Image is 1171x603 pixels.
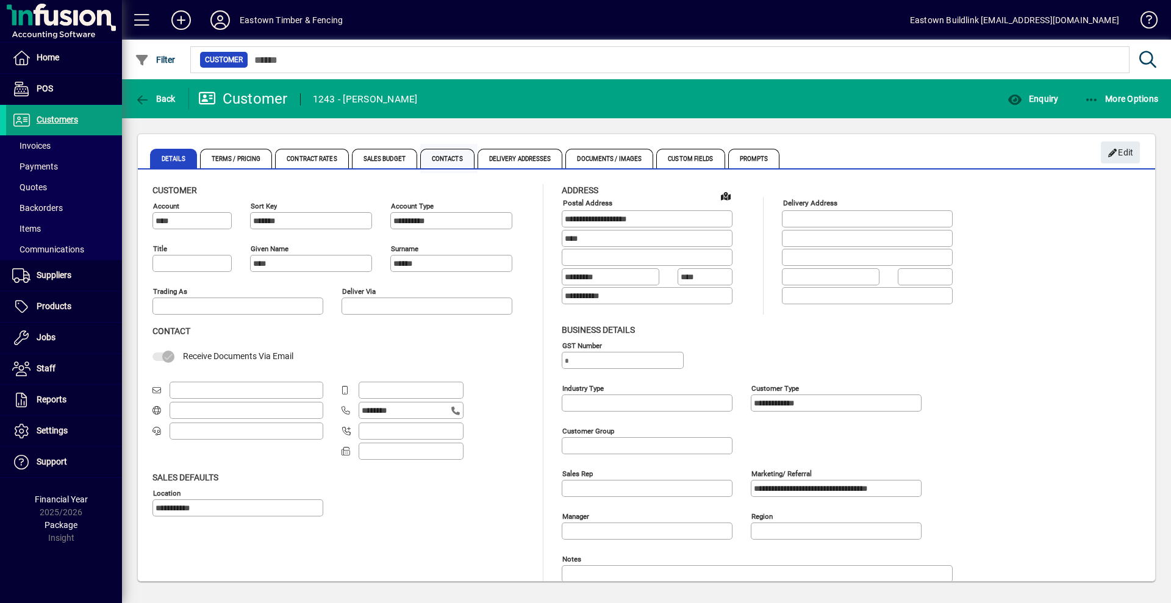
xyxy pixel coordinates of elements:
button: Filter [132,49,179,71]
span: Sales Budget [352,149,417,168]
span: Products [37,301,71,311]
span: POS [37,84,53,93]
span: Communications [12,244,84,254]
a: Items [6,218,122,239]
mat-label: Customer type [751,384,799,392]
span: Contract Rates [275,149,348,168]
span: Custom Fields [656,149,725,168]
mat-label: Trading as [153,287,187,296]
span: Customers [37,115,78,124]
div: Eastown Timber & Fencing [240,10,343,30]
span: Delivery Addresses [478,149,563,168]
span: Customer [205,54,243,66]
span: Terms / Pricing [200,149,273,168]
a: Settings [6,416,122,446]
mat-label: Marketing/ Referral [751,469,812,477]
mat-label: Given name [251,244,288,253]
mat-label: Account [153,202,179,210]
a: Quotes [6,177,122,198]
mat-label: Account Type [391,202,434,210]
button: Back [132,88,179,110]
a: Backorders [6,198,122,218]
div: 1243 - [PERSON_NAME] [313,90,418,109]
mat-label: GST Number [562,341,602,349]
span: Home [37,52,59,62]
a: Support [6,447,122,477]
mat-label: Customer group [562,426,614,435]
span: Items [12,224,41,234]
span: Enquiry [1008,94,1058,104]
span: Contacts [420,149,474,168]
div: Eastown Buildlink [EMAIL_ADDRESS][DOMAIN_NAME] [910,10,1119,30]
button: More Options [1081,88,1162,110]
button: Profile [201,9,240,31]
mat-label: Title [153,244,167,253]
span: Support [37,457,67,466]
button: Add [162,9,201,31]
a: Reports [6,385,122,415]
span: Package [45,520,77,530]
span: Address [562,185,598,195]
span: Edit [1108,143,1134,163]
button: Enquiry [1004,88,1061,110]
button: Edit [1101,141,1140,163]
span: Details [150,149,197,168]
span: Suppliers [37,270,71,280]
span: Contact [152,326,190,336]
span: More Options [1084,94,1159,104]
span: Quotes [12,182,47,192]
a: Suppliers [6,260,122,291]
span: Prompts [728,149,780,168]
span: Invoices [12,141,51,151]
a: Invoices [6,135,122,156]
a: Staff [6,354,122,384]
mat-label: Notes [562,554,581,563]
span: Reports [37,394,66,404]
mat-label: Industry type [562,384,604,392]
a: Home [6,43,122,73]
span: Settings [37,426,68,435]
span: Filter [135,55,176,65]
mat-label: Location [153,488,181,497]
span: Receive Documents Via Email [183,351,293,361]
span: Payments [12,162,58,171]
span: Jobs [37,332,56,342]
span: Customer [152,185,197,195]
mat-label: Region [751,512,773,520]
a: Products [6,291,122,322]
span: Back [135,94,176,104]
span: Financial Year [35,494,88,504]
a: POS [6,74,122,104]
span: Business details [562,325,635,335]
mat-label: Manager [562,512,589,520]
span: Documents / Images [565,149,653,168]
mat-label: Deliver via [342,287,376,296]
span: Staff [37,363,56,373]
mat-label: Sales rep [562,469,593,477]
div: Customer [198,89,288,109]
a: View on map [716,186,736,205]
span: Sales defaults [152,473,218,482]
a: Communications [6,239,122,260]
a: Knowledge Base [1131,2,1156,42]
a: Payments [6,156,122,177]
span: Backorders [12,203,63,213]
a: Jobs [6,323,122,353]
app-page-header-button: Back [122,88,189,110]
mat-label: Sort key [251,202,277,210]
mat-label: Surname [391,244,418,253]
